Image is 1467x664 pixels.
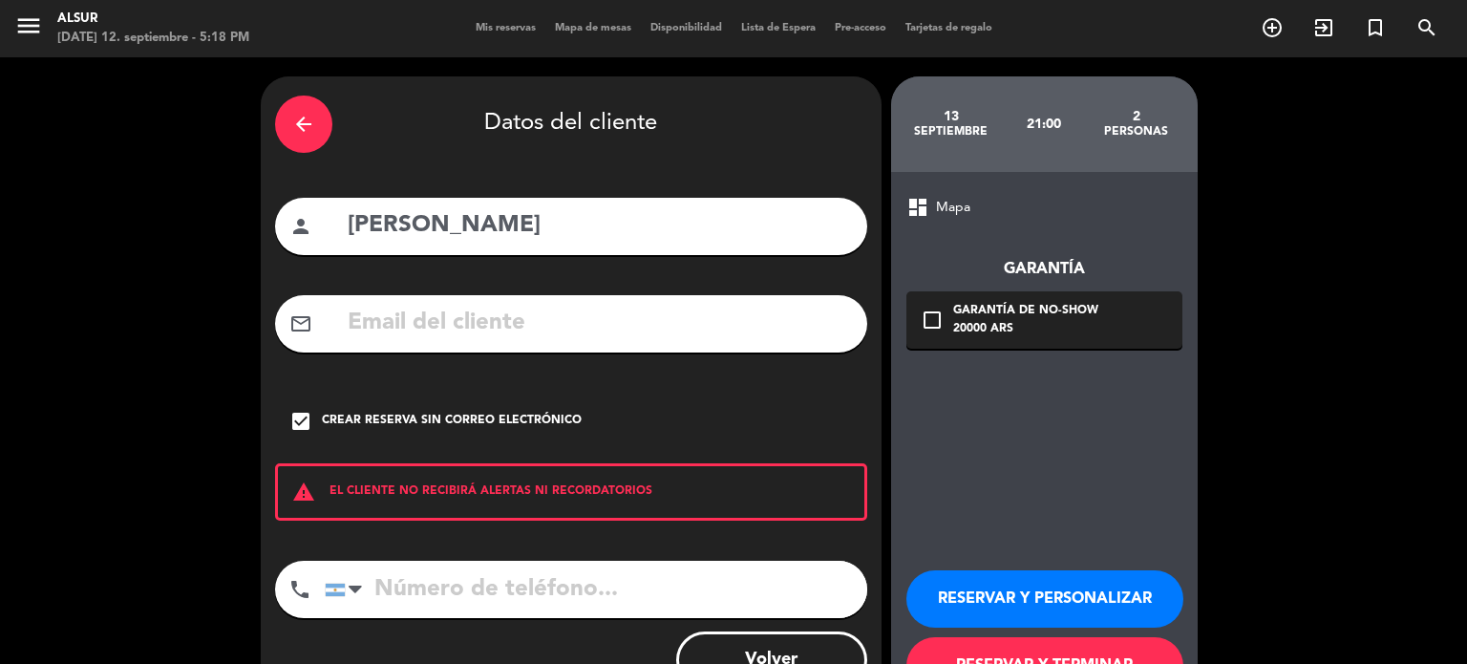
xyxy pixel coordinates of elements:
[545,23,641,33] span: Mapa de mesas
[905,109,998,124] div: 13
[1090,109,1182,124] div: 2
[953,302,1098,321] div: Garantía de no-show
[326,562,370,617] div: Argentina: +54
[1415,16,1438,39] i: search
[288,578,311,601] i: phone
[1090,124,1182,139] div: personas
[57,29,249,48] div: [DATE] 12. septiembre - 5:18 PM
[278,481,330,503] i: warning
[14,11,43,47] button: menu
[905,124,998,139] div: septiembre
[346,206,853,246] input: Nombre del cliente
[57,10,249,29] div: Alsur
[936,197,970,219] span: Mapa
[289,410,312,433] i: check_box
[953,320,1098,339] div: 20000 ARS
[289,215,312,238] i: person
[322,412,582,431] div: Crear reserva sin correo electrónico
[825,23,896,33] span: Pre-acceso
[325,561,867,618] input: Número de teléfono...
[906,196,929,219] span: dashboard
[289,312,312,335] i: mail_outline
[921,309,944,332] i: check_box_outline_blank
[997,91,1090,158] div: 21:00
[732,23,825,33] span: Lista de Espera
[906,257,1182,282] div: Garantía
[896,23,1002,33] span: Tarjetas de regalo
[292,113,315,136] i: arrow_back
[275,463,867,521] div: EL CLIENTE NO RECIBIRÁ ALERTAS NI RECORDATORIOS
[14,11,43,40] i: menu
[346,304,853,343] input: Email del cliente
[641,23,732,33] span: Disponibilidad
[906,570,1183,628] button: RESERVAR Y PERSONALIZAR
[1364,16,1387,39] i: turned_in_not
[275,91,867,158] div: Datos del cliente
[1312,16,1335,39] i: exit_to_app
[466,23,545,33] span: Mis reservas
[1261,16,1284,39] i: add_circle_outline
